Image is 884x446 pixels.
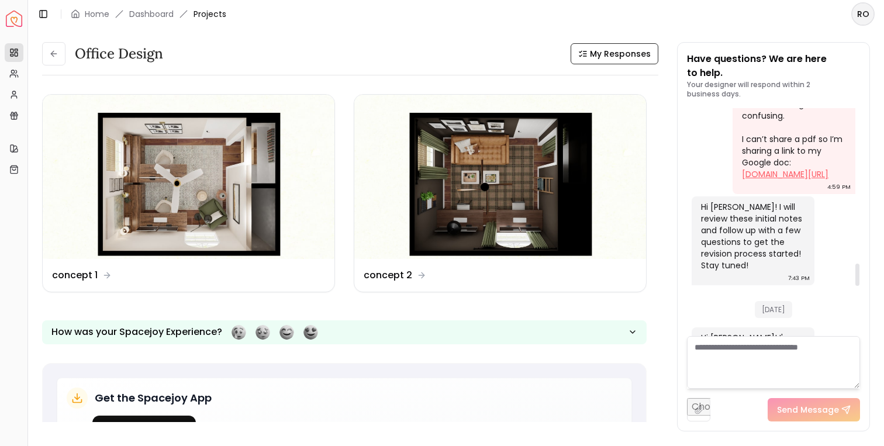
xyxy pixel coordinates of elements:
[194,8,226,20] span: Projects
[755,301,792,318] span: [DATE]
[852,4,873,25] span: RO
[827,181,851,193] div: 4:59 PM
[687,80,860,99] p: Your designer will respond within 2 business days.
[6,11,22,27] a: Spacejoy
[742,168,828,180] a: [DOMAIN_NAME][URL]
[701,201,803,271] div: Hi [PERSON_NAME]! I will review these initial notes and follow up with a few questions to get the...
[52,268,98,282] dd: concept 1
[354,95,646,259] img: concept 2
[687,52,860,80] p: Have questions? We are here to help.
[851,2,875,26] button: RO
[788,272,810,284] div: 7:43 PM
[51,325,222,339] p: How was your Spacejoy Experience?
[43,95,334,259] img: concept 1
[85,8,109,20] a: Home
[95,390,212,406] h5: Get the Spacejoy App
[354,94,647,292] a: concept 2concept 2
[71,8,226,20] nav: breadcrumb
[6,11,22,27] img: Spacejoy Logo
[75,44,163,63] h3: Office design
[590,48,651,60] span: My Responses
[42,320,647,344] button: How was your Spacejoy Experience?Feeling terribleFeeling badFeeling goodFeeling awesome
[571,43,658,64] button: My Responses
[42,94,335,292] a: concept 1concept 1
[364,268,412,282] dd: concept 2
[129,8,174,20] a: Dashboard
